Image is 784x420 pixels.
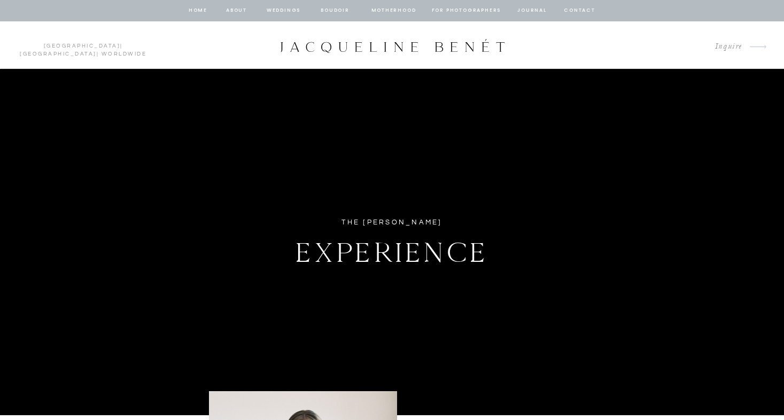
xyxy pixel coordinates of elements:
h1: Experience [238,231,546,268]
a: contact [563,6,597,15]
a: [GEOGRAPHIC_DATA] [20,51,97,57]
a: [GEOGRAPHIC_DATA] [44,43,121,49]
a: Inquire [707,40,742,54]
a: Motherhood [371,6,416,15]
a: BOUDOIR [320,6,351,15]
a: journal [516,6,549,15]
a: about [226,6,248,15]
a: home [188,6,208,15]
a: for photographers [432,6,501,15]
p: | | Worldwide [15,42,151,49]
div: The [PERSON_NAME] [305,216,479,229]
a: Weddings [266,6,302,15]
